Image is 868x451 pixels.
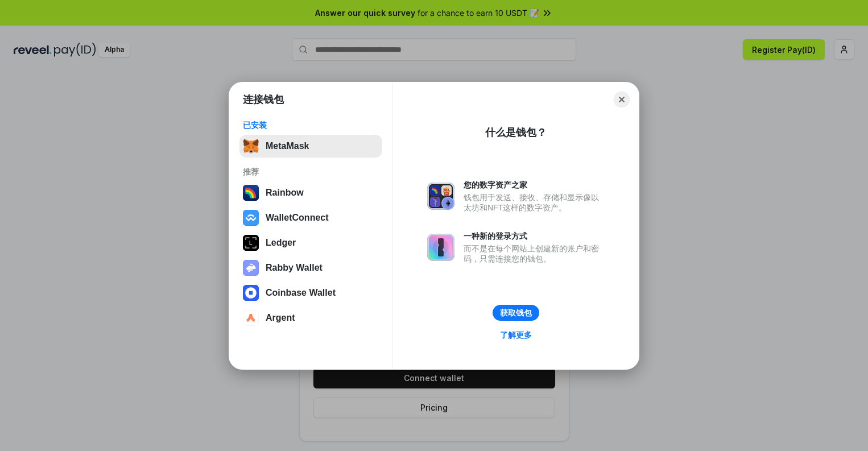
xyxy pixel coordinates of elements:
div: Rainbow [266,188,304,198]
h1: 连接钱包 [243,93,284,106]
button: Close [614,92,630,107]
img: svg+xml,%3Csvg%20xmlns%3D%22http%3A%2F%2Fwww.w3.org%2F2000%2Fsvg%22%20fill%3D%22none%22%20viewBox... [427,183,454,210]
div: Ledger [266,238,296,248]
a: 了解更多 [493,328,539,342]
button: 获取钱包 [493,305,539,321]
button: Rabby Wallet [239,256,382,279]
div: 什么是钱包？ [485,126,547,139]
button: Argent [239,307,382,329]
div: Argent [266,313,295,323]
div: MetaMask [266,141,309,151]
div: Coinbase Wallet [266,288,336,298]
button: MetaMask [239,135,382,158]
div: 您的数字资产之家 [464,180,605,190]
button: Rainbow [239,181,382,204]
img: svg+xml,%3Csvg%20width%3D%2228%22%20height%3D%2228%22%20viewBox%3D%220%200%2028%2028%22%20fill%3D... [243,310,259,326]
div: 已安装 [243,120,379,130]
div: WalletConnect [266,213,329,223]
img: svg+xml,%3Csvg%20width%3D%22120%22%20height%3D%22120%22%20viewBox%3D%220%200%20120%20120%22%20fil... [243,185,259,201]
button: WalletConnect [239,206,382,229]
div: 获取钱包 [500,308,532,318]
button: Coinbase Wallet [239,282,382,304]
img: svg+xml,%3Csvg%20xmlns%3D%22http%3A%2F%2Fwww.w3.org%2F2000%2Fsvg%22%20fill%3D%22none%22%20viewBox... [243,260,259,276]
button: Ledger [239,231,382,254]
div: Rabby Wallet [266,263,323,273]
img: svg+xml,%3Csvg%20width%3D%2228%22%20height%3D%2228%22%20viewBox%3D%220%200%2028%2028%22%20fill%3D... [243,210,259,226]
img: svg+xml,%3Csvg%20xmlns%3D%22http%3A%2F%2Fwww.w3.org%2F2000%2Fsvg%22%20width%3D%2228%22%20height%3... [243,235,259,251]
div: 一种新的登录方式 [464,231,605,241]
img: svg+xml,%3Csvg%20fill%3D%22none%22%20height%3D%2233%22%20viewBox%3D%220%200%2035%2033%22%20width%... [243,138,259,154]
div: 了解更多 [500,330,532,340]
img: svg+xml,%3Csvg%20width%3D%2228%22%20height%3D%2228%22%20viewBox%3D%220%200%2028%2028%22%20fill%3D... [243,285,259,301]
img: svg+xml,%3Csvg%20xmlns%3D%22http%3A%2F%2Fwww.w3.org%2F2000%2Fsvg%22%20fill%3D%22none%22%20viewBox... [427,234,454,261]
div: 而不是在每个网站上创建新的账户和密码，只需连接您的钱包。 [464,243,605,264]
div: 推荐 [243,167,379,177]
div: 钱包用于发送、接收、存储和显示像以太坊和NFT这样的数字资产。 [464,192,605,213]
